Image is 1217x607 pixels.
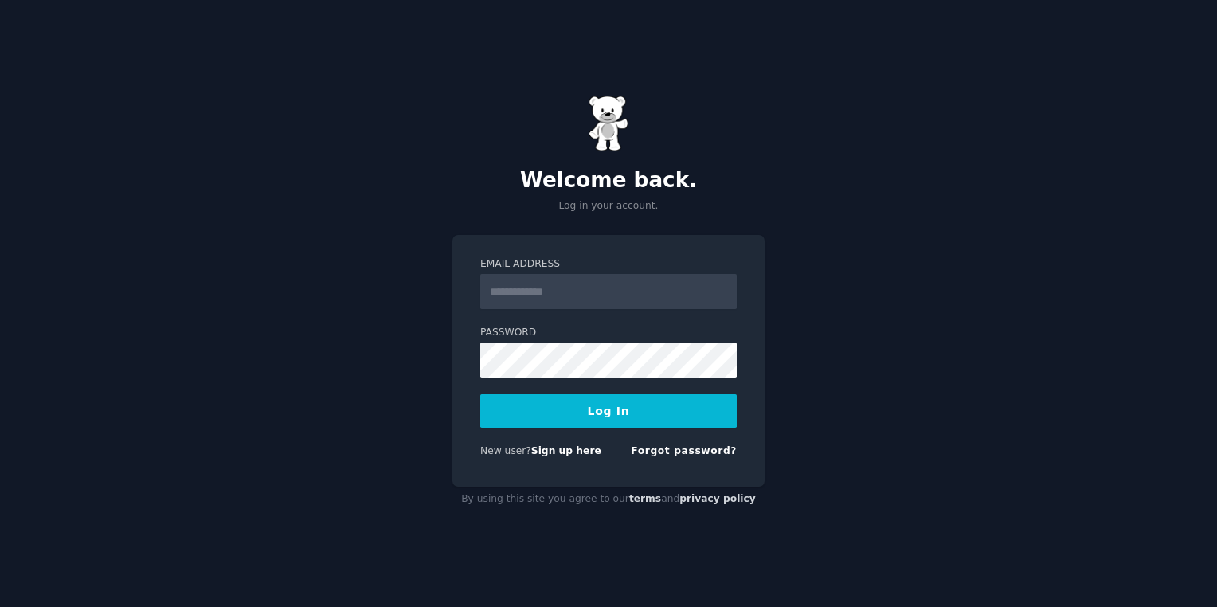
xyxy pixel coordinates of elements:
[480,394,737,428] button: Log In
[480,326,737,340] label: Password
[452,168,765,194] h2: Welcome back.
[480,257,737,272] label: Email Address
[629,493,661,504] a: terms
[452,487,765,512] div: By using this site you agree to our and
[679,493,756,504] a: privacy policy
[480,445,531,456] span: New user?
[589,96,628,151] img: Gummy Bear
[531,445,601,456] a: Sign up here
[452,199,765,213] p: Log in your account.
[631,445,737,456] a: Forgot password?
